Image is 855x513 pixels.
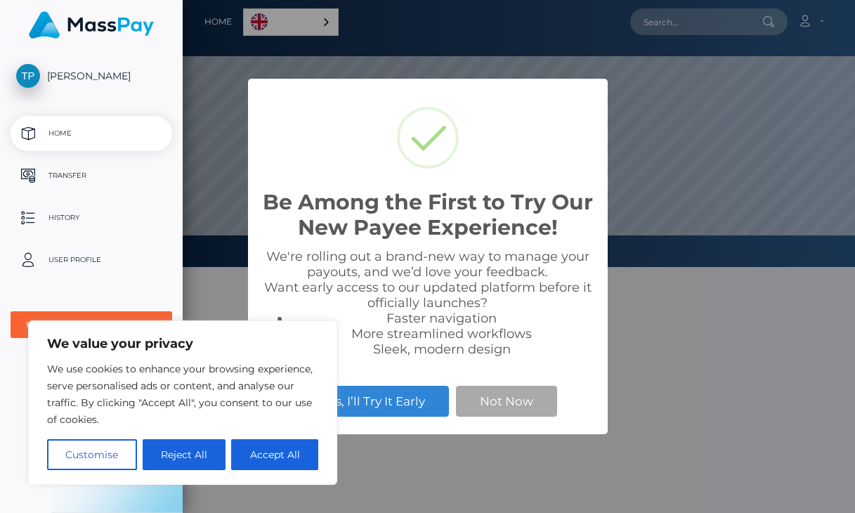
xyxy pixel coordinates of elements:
button: Not Now [456,386,557,417]
p: We value your privacy [47,335,318,352]
button: Accept All [231,439,318,470]
div: User Agreements [26,319,141,330]
div: We're rolling out a brand-new way to manage your payouts, and we’d love your feedback. Want early... [262,249,594,357]
li: Faster navigation [290,311,594,326]
button: Yes, I’ll Try It Early [298,386,449,417]
li: More streamlined workflows [290,326,594,342]
button: Customise [47,439,137,470]
button: User Agreements [11,311,172,338]
button: Reject All [143,439,226,470]
p: History [16,207,167,228]
div: We value your privacy [28,320,337,485]
p: We use cookies to enhance your browsing experience, serve personalised ads or content, and analys... [47,361,318,428]
p: Home [16,123,167,144]
img: MassPay [29,11,154,39]
span: [PERSON_NAME] [11,70,172,82]
li: Sleek, modern design [290,342,594,357]
p: Transfer [16,165,167,186]
p: User Profile [16,249,167,271]
h2: Be Among the First to Try Our New Payee Experience! [262,190,594,240]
